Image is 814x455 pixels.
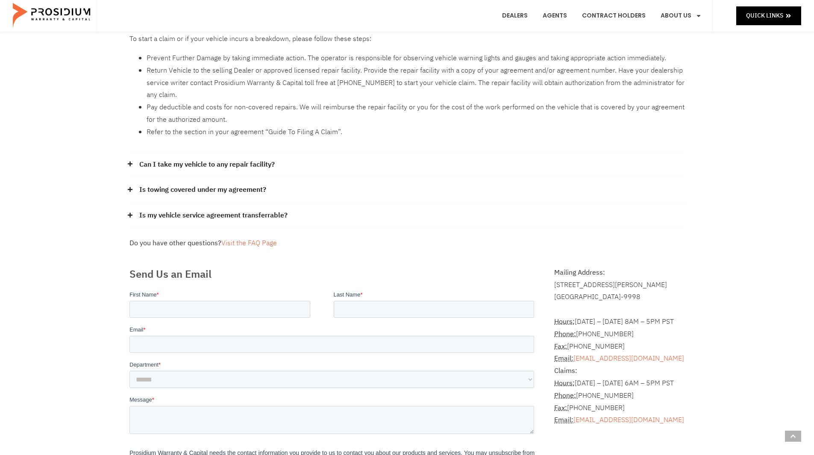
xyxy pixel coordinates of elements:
div: [GEOGRAPHIC_DATA]-9998 [554,291,685,303]
div: Is towing covered under my agreement? [129,177,685,203]
li: Refer to the section in your agreement “Guide To Filing A Claim”. [147,126,685,138]
strong: Fax: [554,403,567,413]
p: [DATE] – [DATE] 6AM – 5PM PST [PHONE_NUMBER] [PHONE_NUMBER] [554,365,685,426]
strong: Phone: [554,390,576,401]
li: Pay deductible and costs for non-covered repairs. We will reimburse the repair facility or you fo... [147,101,685,126]
div: How do I make a claim? [129,26,685,152]
a: Visit the FAQ Page [221,238,277,248]
span: Quick Links [746,10,783,21]
strong: Email: [554,415,573,425]
a: [EMAIL_ADDRESS][DOMAIN_NAME] [573,353,684,364]
abbr: Phone Number [554,329,576,339]
abbr: Hours [554,317,575,327]
abbr: Email Address [554,415,573,425]
div: [STREET_ADDRESS][PERSON_NAME] [554,279,685,291]
strong: Hours: [554,317,575,327]
a: Can I take my vehicle to any repair facility? [139,159,275,171]
strong: Phone: [554,329,576,339]
strong: Email: [554,353,573,364]
abbr: Phone Number [554,390,576,401]
abbr: Fax [554,403,567,413]
abbr: Fax [554,341,567,352]
div: Is my vehicle service agreement transferrable? [129,203,685,229]
li: Prevent Further Damage by taking immediate action. The operator is responsible for observing vehi... [147,52,685,65]
h2: Send Us an Email [129,267,538,282]
a: Quick Links [736,6,801,25]
b: Mailing Address: [554,267,605,278]
a: Is towing covered under my agreement? [139,184,266,196]
strong: Hours: [554,378,575,388]
a: Is my vehicle service agreement transferrable? [139,209,288,222]
address: [DATE] – [DATE] 8AM – 5PM PST [PHONE_NUMBER] [PHONE_NUMBER] [554,303,685,426]
b: Claims: [554,366,577,376]
li: Return Vehicle to the selling Dealer or approved licensed repair facility. Provide the repair fac... [147,65,685,101]
abbr: Email Address [554,353,573,364]
div: Can I take my vehicle to any repair facility? [129,152,685,178]
div: Do you have other questions? [129,237,685,250]
strong: Fax: [554,341,567,352]
a: [EMAIL_ADDRESS][DOMAIN_NAME] [573,415,684,425]
abbr: Hours [554,378,575,388]
p: To start a claim or if your vehicle incurs a breakdown, please follow these steps: [129,33,685,45]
